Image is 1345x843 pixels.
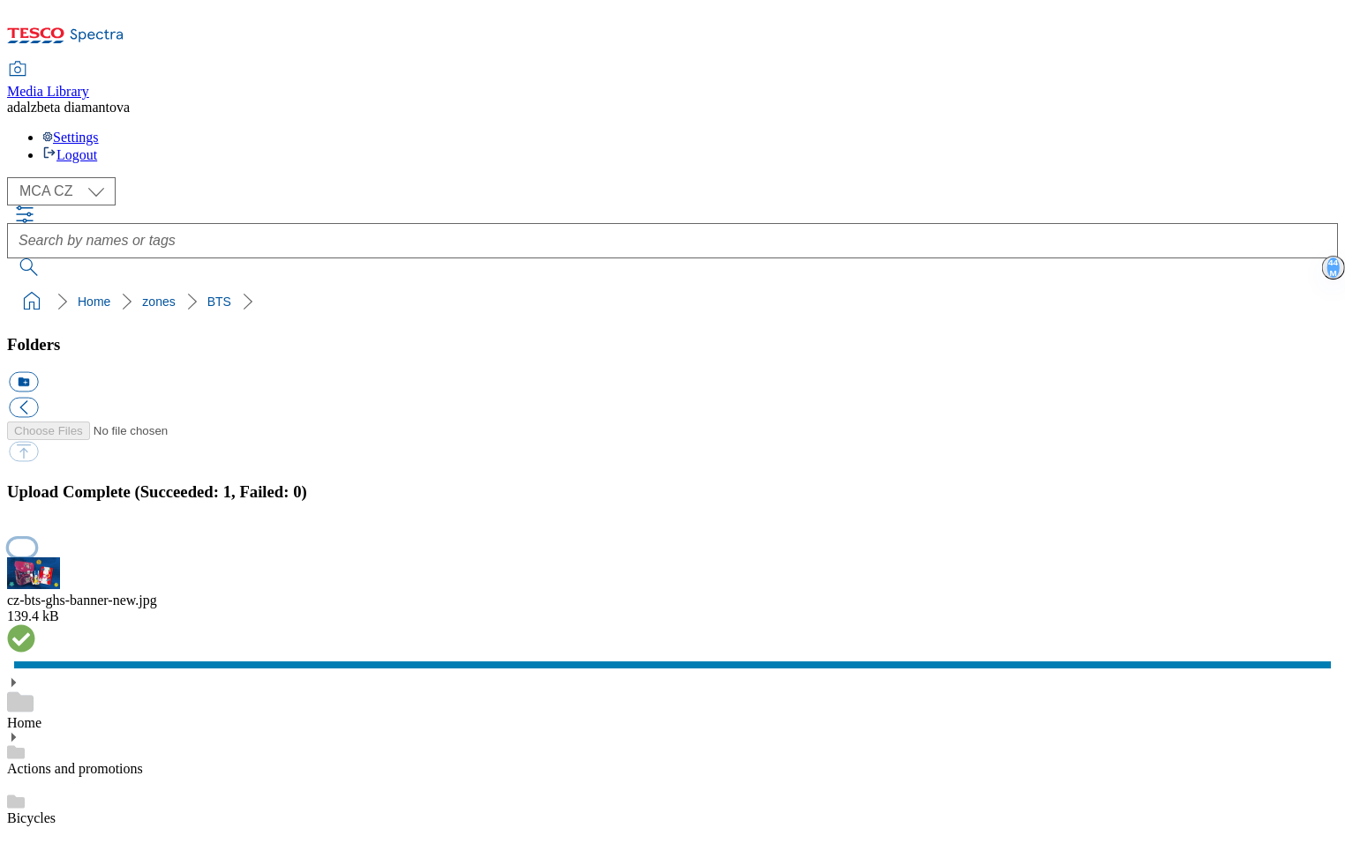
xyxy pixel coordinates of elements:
[7,715,41,730] a: Home
[42,130,99,145] a: Settings
[7,84,89,99] span: Media Library
[7,223,1338,258] input: Search by names or tags
[7,482,1338,502] h3: Upload Complete (Succeeded: 1, Failed: 0)
[18,287,46,316] a: home
[7,63,89,100] a: Media Library
[7,608,1338,624] div: 139.4 kB
[7,557,60,589] img: preview
[7,335,1338,354] h3: Folders
[7,810,56,825] a: Bicycles
[7,100,20,115] span: ad
[7,285,1338,318] nav: breadcrumb
[78,295,110,309] a: Home
[7,761,143,776] a: Actions and promotions
[142,295,175,309] a: zones
[42,147,97,162] a: Logout
[207,295,231,309] a: BTS
[7,593,1338,608] div: cz-bts-ghs-banner-new.jpg
[20,100,130,115] span: alzbeta diamantova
